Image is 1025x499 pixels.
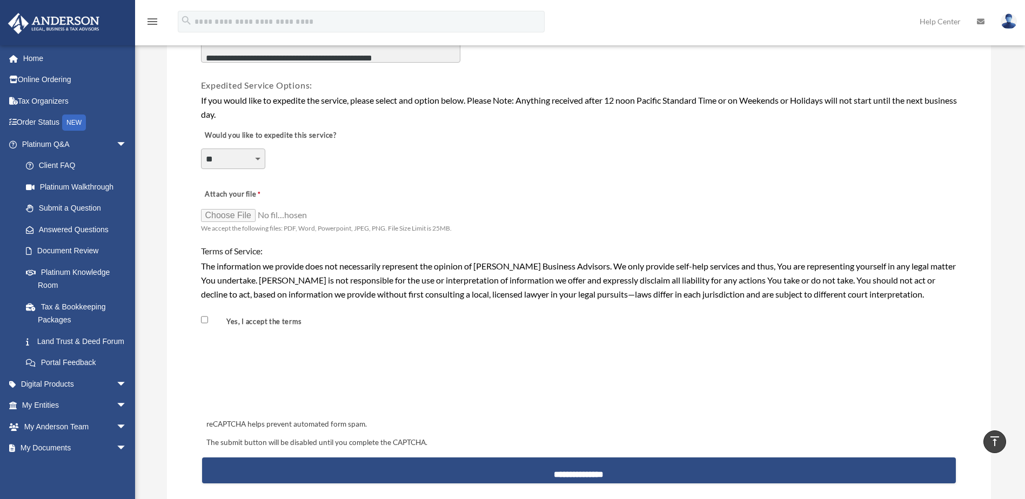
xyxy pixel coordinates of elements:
i: search [180,15,192,26]
h4: Terms of Service: [201,245,957,257]
a: Client FAQ [15,155,143,177]
img: User Pic [1001,14,1017,29]
label: Yes, I accept the terms [210,317,306,327]
a: vertical_align_top [983,430,1006,453]
a: Tax & Bookkeeping Packages [15,296,143,331]
a: menu [146,19,159,28]
div: reCAPTCHA helps prevent automated form spam. [202,418,956,431]
a: Platinum Knowledge Room [15,261,143,296]
a: My Documentsarrow_drop_down [8,437,143,459]
span: arrow_drop_down [116,133,138,156]
a: Home [8,48,143,69]
span: Expedited Service Options: [201,80,313,90]
i: vertical_align_top [988,435,1001,448]
a: Portal Feedback [15,352,143,374]
label: Would you like to expedite this service? [201,129,339,144]
a: Land Trust & Deed Forum [15,331,143,352]
span: arrow_drop_down [116,458,138,481]
a: Online Learningarrow_drop_down [8,458,143,480]
span: arrow_drop_down [116,373,138,395]
span: We accept the following files: PDF, Word, Powerpoint, JPEG, PNG. File Size Limit is 25MB. [201,224,452,232]
label: Attach your file [201,187,309,203]
span: arrow_drop_down [116,437,138,460]
div: NEW [62,114,86,131]
div: If you would like to expedite the service, please select and option below. Please Note: Anything ... [201,93,957,121]
a: Platinum Q&Aarrow_drop_down [8,133,143,155]
div: The information we provide does not necessarily represent the opinion of [PERSON_NAME] Business A... [201,259,957,301]
a: My Anderson Teamarrow_drop_down [8,416,143,437]
span: arrow_drop_down [116,416,138,438]
iframe: reCAPTCHA [203,354,367,396]
a: Submit a Question [15,198,143,219]
a: Answered Questions [15,219,143,240]
i: menu [146,15,159,28]
a: Tax Organizers [8,90,143,112]
div: The submit button will be disabled until you complete the CAPTCHA. [202,436,956,449]
a: Digital Productsarrow_drop_down [8,373,143,395]
a: Document Review [15,240,138,262]
a: Online Ordering [8,69,143,91]
span: arrow_drop_down [116,395,138,417]
a: Platinum Walkthrough [15,176,143,198]
a: Order StatusNEW [8,112,143,134]
img: Anderson Advisors Platinum Portal [5,13,103,34]
a: My Entitiesarrow_drop_down [8,395,143,416]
